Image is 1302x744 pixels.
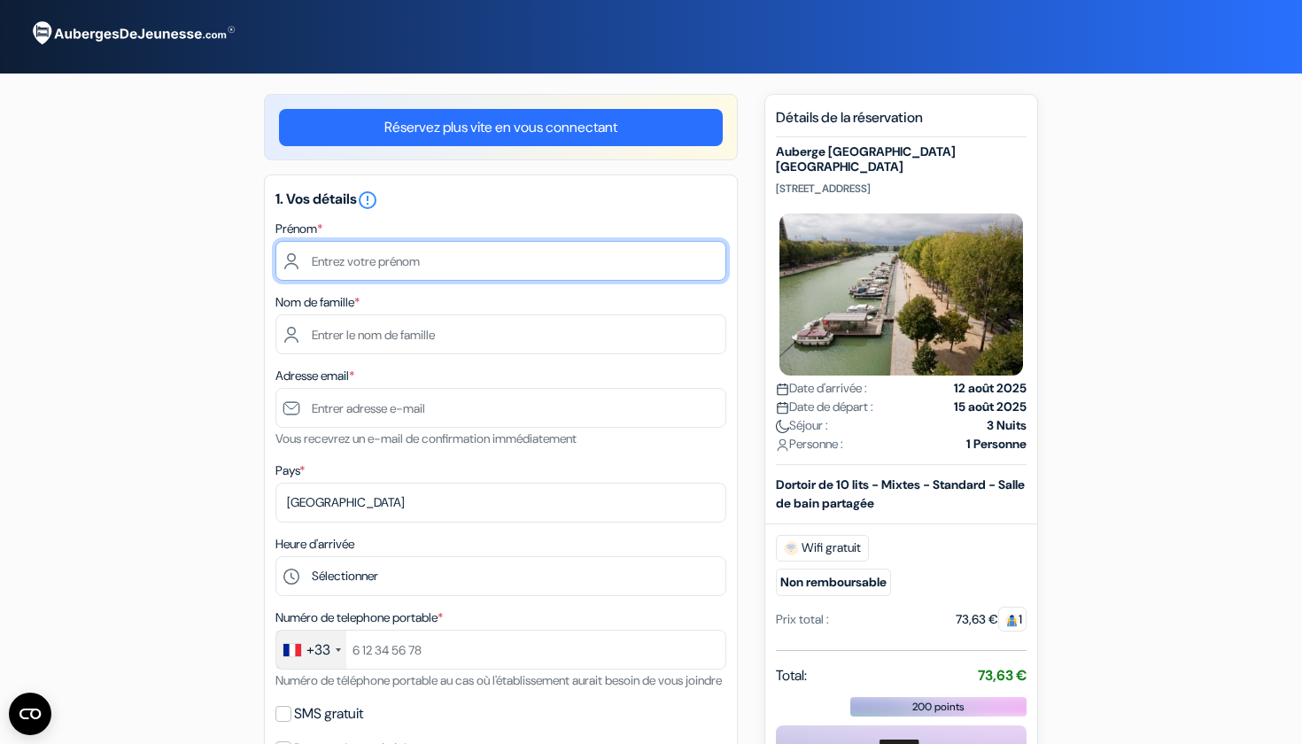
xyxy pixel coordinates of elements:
div: 73,63 € [956,610,1027,629]
button: CMP-Widget öffnen [9,693,51,735]
img: moon.svg [776,420,789,433]
strong: 12 août 2025 [954,379,1027,398]
strong: 3 Nuits [987,416,1027,435]
input: 6 12 34 56 78 [275,630,726,670]
span: Total: [776,665,807,686]
img: user_icon.svg [776,438,789,452]
span: Date d'arrivée : [776,379,867,398]
p: [STREET_ADDRESS] [776,182,1027,196]
span: Wifi gratuit [776,535,869,562]
b: Dortoir de 10 lits - Mixtes - Standard - Salle de bain partagée [776,477,1025,511]
strong: 15 août 2025 [954,398,1027,416]
label: Nom de famille [275,293,360,312]
span: Date de départ : [776,398,873,416]
div: +33 [306,639,330,661]
img: free_wifi.svg [784,541,798,555]
label: Prénom [275,220,322,238]
a: error_outline [357,190,378,208]
img: calendar.svg [776,401,789,415]
span: 200 points [912,699,965,715]
div: France: +33 [276,631,346,669]
strong: 1 Personne [966,435,1027,453]
span: 1 [998,607,1027,632]
span: Personne : [776,435,843,453]
label: Numéro de telephone portable [275,608,443,627]
label: Heure d'arrivée [275,535,354,554]
h5: Détails de la réservation [776,109,1027,137]
img: calendar.svg [776,383,789,396]
span: Séjour : [776,416,828,435]
small: Non remboursable [776,569,891,596]
small: Numéro de téléphone portable au cas où l'établissement aurait besoin de vous joindre [275,672,722,688]
h5: Auberge [GEOGRAPHIC_DATA] [GEOGRAPHIC_DATA] [776,144,1027,174]
img: AubergesDeJeunesse.com [21,10,243,58]
i: error_outline [357,190,378,211]
input: Entrez votre prénom [275,241,726,281]
div: Prix total : [776,610,829,629]
a: Réservez plus vite en vous connectant [279,109,723,146]
input: Entrer le nom de famille [275,314,726,354]
h5: 1. Vos détails [275,190,726,211]
label: SMS gratuit [294,701,363,726]
label: Pays [275,461,305,480]
img: guest.svg [1005,614,1019,627]
label: Adresse email [275,367,354,385]
input: Entrer adresse e-mail [275,388,726,428]
small: Vous recevrez un e-mail de confirmation immédiatement [275,430,577,446]
strong: 73,63 € [978,666,1027,685]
